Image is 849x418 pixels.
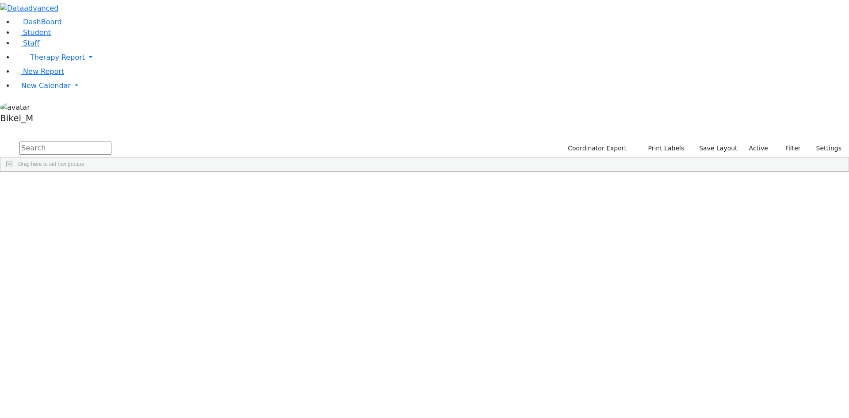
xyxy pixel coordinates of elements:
span: Student [23,28,51,37]
a: Staff [14,39,39,47]
button: Coordinator Export [562,142,631,155]
input: Search [19,142,111,155]
a: Therapy Report [14,49,849,66]
a: New Calendar [14,77,849,95]
label: Active [745,142,772,155]
span: New Report [23,67,64,76]
span: DashBoard [23,18,62,26]
a: DashBoard [14,18,62,26]
span: Therapy Report [30,53,85,61]
a: Student [14,28,51,37]
span: Staff [23,39,39,47]
a: New Report [14,67,64,76]
span: New Calendar [21,81,71,90]
button: Print Labels [638,142,688,155]
button: Filter [774,142,805,155]
span: Drag here to set row groups [18,161,84,167]
button: Save Layout [695,142,741,155]
button: Settings [805,142,845,155]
